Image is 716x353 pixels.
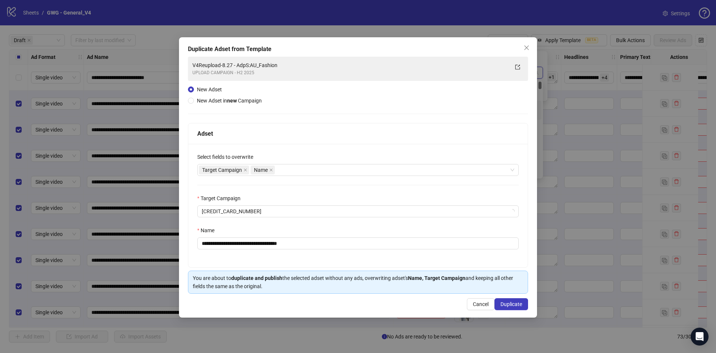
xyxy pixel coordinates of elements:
span: close [244,168,247,172]
label: Target Campaign [197,194,245,202]
button: Close [521,42,533,54]
span: export [515,64,520,70]
div: UPLOAD CAMPAIGN - H2 2025 [192,69,509,76]
button: Cancel [467,298,494,310]
span: close [524,45,530,51]
strong: new [227,98,237,104]
span: Duplicate [500,301,522,307]
span: close [269,168,273,172]
span: New Adset in Campaign [197,98,262,104]
label: Select fields to overwrite [197,153,258,161]
span: Name [251,166,275,174]
strong: Name, Target Campaign [408,275,465,281]
label: Name [197,226,219,234]
button: Duplicate [494,298,528,310]
span: Name [254,166,268,174]
div: Open Intercom Messenger [691,328,709,346]
div: Adset [197,129,519,138]
div: You are about to the selected adset without any ads, overwriting adset's and keeping all other fi... [193,274,523,290]
span: Target Campaign [202,166,242,174]
span: 6810146110644 [202,206,514,217]
span: Cancel [473,301,489,307]
div: Duplicate Adset from Template [188,45,528,54]
input: Name [197,237,519,249]
strong: duplicate and publish [231,275,282,281]
div: V4Reupload-8.27 - AdpS:AU_Fashion [192,61,509,69]
span: Target Campaign [199,166,249,174]
span: New Adset [197,86,222,92]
